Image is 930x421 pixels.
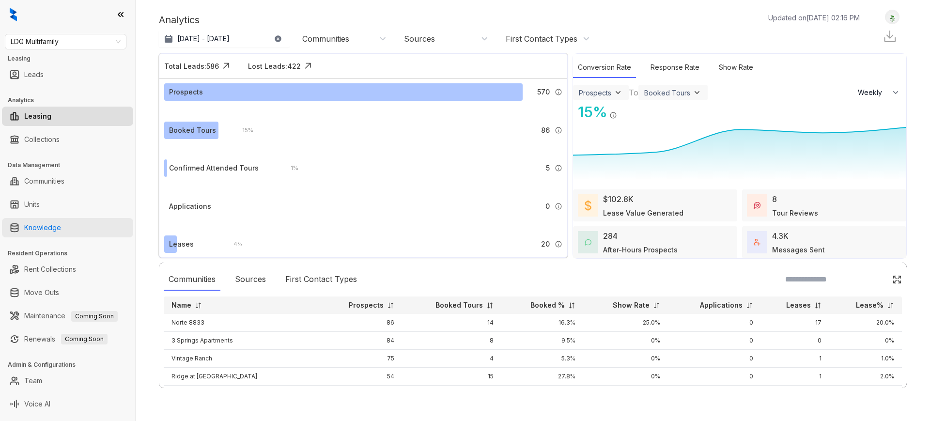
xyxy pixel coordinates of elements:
p: Prospects [349,300,384,310]
span: Weekly [858,88,887,97]
div: 4.3K [772,230,789,242]
img: sorting [387,302,394,309]
div: 284 [603,230,618,242]
div: 15 % [232,125,253,136]
div: Sources [404,33,435,44]
td: 2.0% [829,368,902,386]
img: SearchIcon [872,275,880,283]
td: 0% [583,350,668,368]
div: 8 [772,193,777,205]
div: Response Rate [646,57,704,78]
li: Rent Collections [2,260,133,279]
td: 16.3% [501,314,583,332]
p: Leases [786,300,811,310]
a: Units [24,195,40,214]
td: 0% [583,368,668,386]
img: Click Icon [301,59,315,73]
a: Rent Collections [24,260,76,279]
td: 1.0% [829,350,902,368]
div: 15 % [573,101,607,123]
li: Collections [2,130,133,149]
td: 100% [583,386,668,404]
div: 4 % [224,239,243,249]
li: Renewals [2,329,133,349]
td: 54 [320,368,402,386]
img: Info [555,203,562,210]
span: Coming Soon [71,311,118,322]
img: Info [555,240,562,248]
span: LDG Multifamily [11,34,121,49]
div: Lease Value Generated [603,208,683,218]
img: sorting [887,302,894,309]
td: 54 [320,386,402,404]
img: sorting [195,302,202,309]
h3: Resident Operations [8,249,135,258]
td: The Rail [164,386,320,404]
img: sorting [814,302,821,309]
div: $102.8K [603,193,634,205]
h3: Data Management [8,161,135,170]
h3: Analytics [8,96,135,105]
div: Conversion Rate [573,57,636,78]
button: [DATE] - [DATE] [159,30,290,47]
a: Leasing [24,107,51,126]
td: 27.8% [501,368,583,386]
div: To [629,87,638,98]
li: Maintenance [2,306,133,326]
img: ViewFilterArrow [613,88,623,97]
span: Coming Soon [61,334,108,344]
img: Info [555,164,562,172]
td: 1 [761,368,830,386]
td: Ridge at [GEOGRAPHIC_DATA] [164,368,320,386]
p: Booked Tours [435,300,483,310]
td: 0 [761,332,830,350]
div: Leases [169,239,194,249]
div: Booked Tours [644,89,690,97]
img: LeaseValue [585,200,591,211]
div: After-Hours Prospects [603,245,678,255]
div: Show Rate [714,57,758,78]
img: Info [609,111,617,119]
img: sorting [653,302,660,309]
td: 16.7% [501,386,583,404]
td: 8 [402,332,501,350]
img: logo [10,8,17,21]
a: RenewalsComing Soon [24,329,108,349]
div: Booked Tours [169,125,216,136]
img: TotalFum [754,239,760,246]
div: Sources [230,268,271,291]
div: Communities [164,268,220,291]
h3: Leasing [8,54,135,63]
a: Collections [24,130,60,149]
li: Move Outs [2,283,133,302]
div: Confirmed Attended Tours [169,163,259,173]
div: Prospects [579,89,611,97]
td: 5.3% [501,350,583,368]
td: 1 [761,386,830,404]
td: 2.0% [829,386,902,404]
button: Weekly [852,84,906,101]
a: Communities [24,172,64,191]
span: 570 [537,87,550,97]
li: Team [2,371,133,390]
img: sorting [746,302,753,309]
img: sorting [486,302,494,309]
p: Lease% [856,300,883,310]
p: Updated on [DATE] 02:16 PM [768,13,860,23]
td: 75 [320,350,402,368]
td: 17 [761,314,830,332]
img: Click Icon [219,59,233,73]
p: Show Rate [613,300,650,310]
p: Booked % [530,300,565,310]
td: Vintage Ranch [164,350,320,368]
span: 20 [541,239,550,249]
img: Info [555,126,562,134]
span: 0 [545,201,550,212]
p: Name [171,300,191,310]
td: 25.0% [583,314,668,332]
li: Voice AI [2,394,133,414]
div: Lost Leads: 422 [248,61,301,71]
td: 0% [829,332,902,350]
div: Tour Reviews [772,208,818,218]
td: 0 [668,350,761,368]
